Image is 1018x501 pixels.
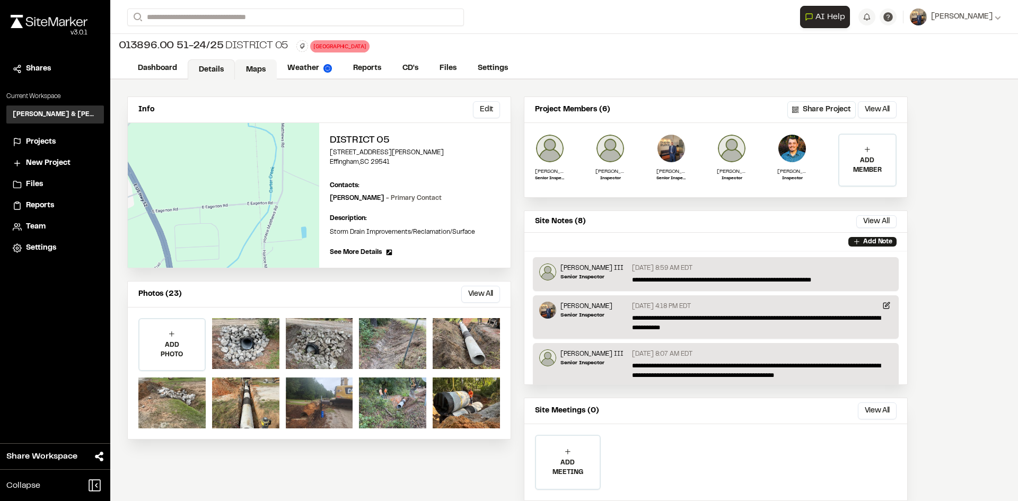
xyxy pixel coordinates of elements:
p: [DATE] 8:59 AM EDT [632,263,692,273]
div: Oh geez...please don't... [11,28,87,38]
button: Search [127,8,146,26]
img: Jeb Crews [595,134,625,163]
a: Projects [13,136,98,148]
button: [PERSON_NAME] [910,8,1001,25]
button: View All [858,402,897,419]
p: Senior Inspector [560,311,612,319]
span: Settings [26,242,56,254]
a: Files [429,58,467,78]
p: Senior Inspector [560,273,624,281]
a: Reports [343,58,392,78]
a: New Project [13,157,98,169]
a: Weather [277,58,343,78]
p: ADD MEMBER [839,156,896,175]
button: Edit Tags [296,40,308,52]
span: Reports [26,200,54,212]
span: Files [26,179,43,190]
a: Settings [13,242,98,254]
button: View All [461,286,500,303]
p: Inspector [595,175,625,182]
span: Collapse [6,479,40,492]
p: Senior Inspector [535,175,565,182]
p: [PERSON_NAME] [330,194,442,203]
span: - Primary Contact [386,196,442,201]
h3: [PERSON_NAME] & [PERSON_NAME] Inc. [13,110,98,119]
p: Project Members (6) [535,104,610,116]
img: Phillip Harrington [777,134,807,163]
a: Shares [13,63,98,75]
p: [PERSON_NAME] [560,302,612,311]
p: [PERSON_NAME] [656,168,686,175]
p: Site Notes (8) [535,216,586,227]
a: Details [188,59,235,80]
button: View All [858,101,897,118]
img: Glenn David Smoak III [539,263,556,280]
span: 013896.00 51-24/25 [119,38,223,54]
div: Open AI Assistant [800,6,854,28]
img: Darby Boykin [717,134,747,163]
img: Glenn David Smoak III [539,349,556,366]
a: Settings [467,58,519,78]
span: [PERSON_NAME] [931,11,993,23]
img: rebrand.png [11,15,87,28]
span: AI Help [815,11,845,23]
span: Shares [26,63,51,75]
p: [PERSON_NAME] III [560,263,624,273]
button: Share Project [787,101,856,118]
button: Edit [473,101,500,118]
p: [DATE] 8:07 AM EDT [632,349,692,359]
p: Photos (23) [138,288,182,300]
img: User [910,8,927,25]
span: New Project [26,157,71,169]
p: [PERSON_NAME] III [560,349,624,359]
p: Info [138,104,154,116]
p: Senior Inspector [560,359,624,367]
a: CD's [392,58,429,78]
span: Share Workspace [6,450,77,463]
p: [DATE] 4:18 PM EDT [632,302,691,311]
img: David W Hyatt [656,134,686,163]
img: Glenn David Smoak III [535,134,565,163]
div: District 05 [119,38,288,54]
a: Reports [13,200,98,212]
p: Storm Drain Improvements/Reclamation/Surface [330,227,500,237]
p: [PERSON_NAME] [595,168,625,175]
img: David W Hyatt [539,302,556,319]
p: Effingham , SC 29541 [330,157,500,167]
p: ADD PHOTO [139,340,205,359]
p: Add Note [863,237,892,247]
span: Team [26,221,46,233]
a: Dashboard [127,58,188,78]
p: Senior Inspector [656,175,686,182]
button: View All [856,215,897,228]
span: See More Details [330,248,382,257]
div: [GEOGRAPHIC_DATA] [310,40,370,52]
p: Inspector [777,175,807,182]
p: [STREET_ADDRESS][PERSON_NAME] [330,148,500,157]
p: Site Meetings (0) [535,405,599,417]
p: Description: [330,214,500,223]
a: Team [13,221,98,233]
p: Contacts: [330,181,359,190]
p: [PERSON_NAME] [717,168,747,175]
a: Files [13,179,98,190]
p: [PERSON_NAME] III [535,168,565,175]
a: Maps [235,59,277,80]
button: Open AI Assistant [800,6,850,28]
p: [PERSON_NAME] [777,168,807,175]
span: Projects [26,136,56,148]
p: Inspector [717,175,747,182]
h2: District 05 [330,134,500,148]
p: Current Workspace [6,92,104,101]
p: ADD MEETING [536,458,600,477]
img: precipai.png [323,64,332,73]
